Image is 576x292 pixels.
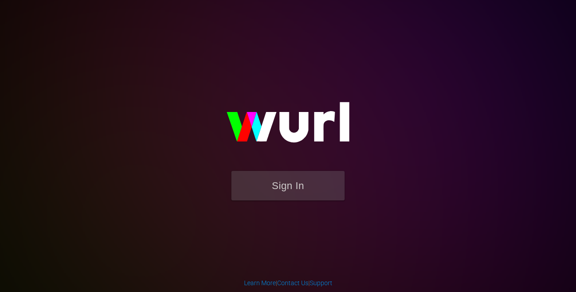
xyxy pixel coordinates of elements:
[244,278,332,287] div: | |
[277,279,308,287] a: Contact Us
[231,171,345,200] button: Sign In
[197,83,379,170] img: wurl-logo-on-black-223613ac3d8ba8fe6dc639794a292ebdb59501304c7dfd60c99c58986ef67473.svg
[244,279,276,287] a: Learn More
[310,279,332,287] a: Support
